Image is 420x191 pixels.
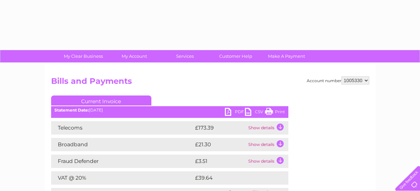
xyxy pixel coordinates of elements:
[157,50,213,62] a: Services
[51,95,151,106] a: Current Invoice
[225,108,245,118] a: PDF
[56,50,111,62] a: My Clear Business
[247,155,288,168] td: Show details
[259,50,314,62] a: Make A Payment
[51,171,193,185] td: VAT @ 20%
[193,138,247,151] td: £21.30
[51,155,193,168] td: Fraud Defender
[247,138,288,151] td: Show details
[193,121,247,135] td: £173.39
[107,50,162,62] a: My Account
[54,108,89,113] b: Statement Date:
[307,76,369,84] div: Account number
[247,121,288,135] td: Show details
[51,76,369,89] h2: Bills and Payments
[208,50,263,62] a: Customer Help
[245,108,265,118] a: CSV
[51,108,288,113] div: [DATE]
[51,121,193,135] td: Telecoms
[193,155,247,168] td: £3.51
[265,108,285,118] a: Print
[51,138,193,151] td: Broadband
[193,171,275,185] td: £39.64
